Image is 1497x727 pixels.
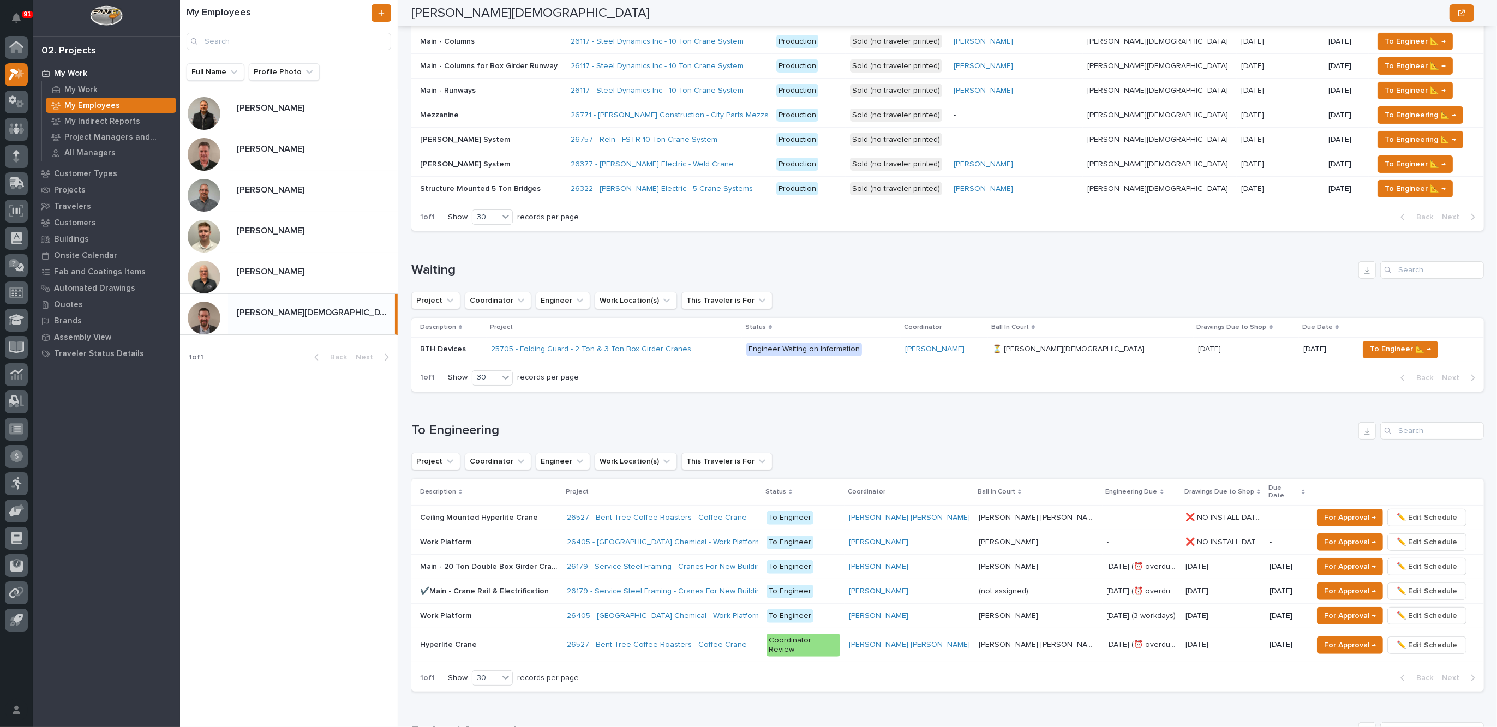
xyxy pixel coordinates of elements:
[954,111,1079,120] p: -
[1324,639,1376,652] span: For Approval →
[1378,180,1453,197] button: To Engineer 📐 →
[517,674,579,683] p: records per page
[978,486,1015,498] p: Ball In Court
[767,560,813,574] div: To Engineer
[1392,673,1438,683] button: Back
[1385,35,1446,48] span: To Engineer 📐 →
[681,453,773,470] button: This Traveler is For
[776,59,818,73] div: Production
[351,352,398,362] button: Next
[411,665,444,692] p: 1 of 1
[745,321,766,333] p: Status
[42,145,180,160] a: All Managers
[571,160,734,169] a: 26377 - [PERSON_NAME] Electric - Weld Crane
[420,511,540,522] p: Ceiling Mounted Hyperlite Crane
[1241,158,1266,169] p: [DATE]
[850,35,942,49] div: Sold (no traveler printed)
[991,321,1029,333] p: Ball In Court
[1241,182,1266,194] p: [DATE]
[571,37,744,46] a: 26117 - Steel Dynamics Inc - 10 Ton Crane System
[1385,84,1446,97] span: To Engineer 📐 →
[954,135,1079,145] p: -
[411,79,1484,103] tr: Main - RunwaysMain - Runways 26117 - Steel Dynamics Inc - 10 Ton Crane System ProductionSold (no ...
[1087,59,1230,71] p: [PERSON_NAME][DEMOGRAPHIC_DATA]
[420,609,474,621] p: Work Platform
[33,247,180,263] a: Onsite Calendar
[1185,609,1211,621] p: [DATE]
[776,35,818,49] div: Production
[54,284,135,293] p: Automated Drawings
[356,352,380,362] span: Next
[54,300,83,310] p: Quotes
[1410,373,1433,383] span: Back
[411,127,1484,152] tr: [PERSON_NAME] System[PERSON_NAME] System 26757 - Reln - FSTR 10 Ton Crane System ProductionSold (...
[420,585,551,596] p: ✔️Main - Crane Rail & Electrification
[1387,582,1466,600] button: ✏️ Edit Schedule
[64,101,120,111] p: My Employees
[187,63,244,81] button: Full Name
[1380,261,1484,279] div: Search
[64,148,116,158] p: All Managers
[1241,35,1266,46] p: [DATE]
[954,86,1013,95] a: [PERSON_NAME]
[1324,511,1376,524] span: For Approval →
[180,212,398,253] a: [PERSON_NAME][PERSON_NAME]
[420,35,477,46] p: Main - Columns
[1378,57,1453,75] button: To Engineer 📐 →
[180,171,398,212] a: [PERSON_NAME][PERSON_NAME]
[954,37,1013,46] a: [PERSON_NAME]
[54,251,117,261] p: Onsite Calendar
[1397,511,1457,524] span: ✏️ Edit Schedule
[1107,638,1179,650] p: [DATE] (⏰ overdue)
[517,213,579,222] p: records per page
[849,513,970,522] a: [PERSON_NAME] [PERSON_NAME]
[411,579,1484,604] tr: ✔️Main - Crane Rail & Electrification✔️Main - Crane Rail & Electrification 26179 - Service Steel ...
[1317,509,1383,526] button: For Approval →
[1270,538,1304,547] p: -
[237,142,307,154] p: [PERSON_NAME]
[54,69,87,79] p: My Work
[1328,160,1364,169] p: [DATE]
[1442,673,1466,683] span: Next
[42,82,180,97] a: My Work
[411,292,460,309] button: Project
[1397,560,1457,573] span: ✏️ Edit Schedule
[420,638,479,650] p: Hyperlite Crane
[979,511,1100,522] p: [PERSON_NAME] [PERSON_NAME]
[1107,536,1111,547] p: -
[566,486,589,498] p: Project
[1317,607,1383,624] button: For Approval →
[1107,585,1179,596] p: [DATE] (⏰ overdue)
[849,611,908,621] a: [PERSON_NAME]
[1241,59,1266,71] p: [DATE]
[979,560,1040,572] p: [PERSON_NAME]
[1270,587,1304,596] p: [DATE]
[54,316,82,326] p: Brands
[411,152,1484,176] tr: [PERSON_NAME] System[PERSON_NAME] System 26377 - [PERSON_NAME] Electric - Weld Crane ProductionSo...
[54,218,96,228] p: Customers
[411,103,1484,127] tr: MezzanineMezzanine 26771 - [PERSON_NAME] Construction - City Parts Mezzanine ProductionSold (no t...
[571,184,753,194] a: 26322 - [PERSON_NAME] Electric - 5 Crane Systems
[1387,607,1466,624] button: ✏️ Edit Schedule
[1438,373,1484,383] button: Next
[776,84,818,98] div: Production
[567,562,765,572] a: 26179 - Service Steel Framing - Cranes For New Building
[1328,37,1364,46] p: [DATE]
[1387,558,1466,575] button: ✏️ Edit Schedule
[237,101,307,113] p: [PERSON_NAME]
[776,109,818,122] div: Production
[571,86,744,95] a: 26117 - Steel Dynamics Inc - 10 Ton Crane System
[992,343,1147,354] p: ⏳ [PERSON_NAME][DEMOGRAPHIC_DATA]
[1197,321,1267,333] p: Drawings Due to Shop
[420,486,456,498] p: Description
[849,538,908,547] a: [PERSON_NAME]
[1397,585,1457,598] span: ✏️ Edit Schedule
[1302,321,1333,333] p: Due Date
[33,313,180,329] a: Brands
[54,169,117,179] p: Customer Types
[420,133,512,145] p: [PERSON_NAME] System
[1438,673,1484,683] button: Next
[767,511,813,525] div: To Engineer
[54,333,111,343] p: Assembly View
[1385,109,1456,122] span: To Engineering 📐 →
